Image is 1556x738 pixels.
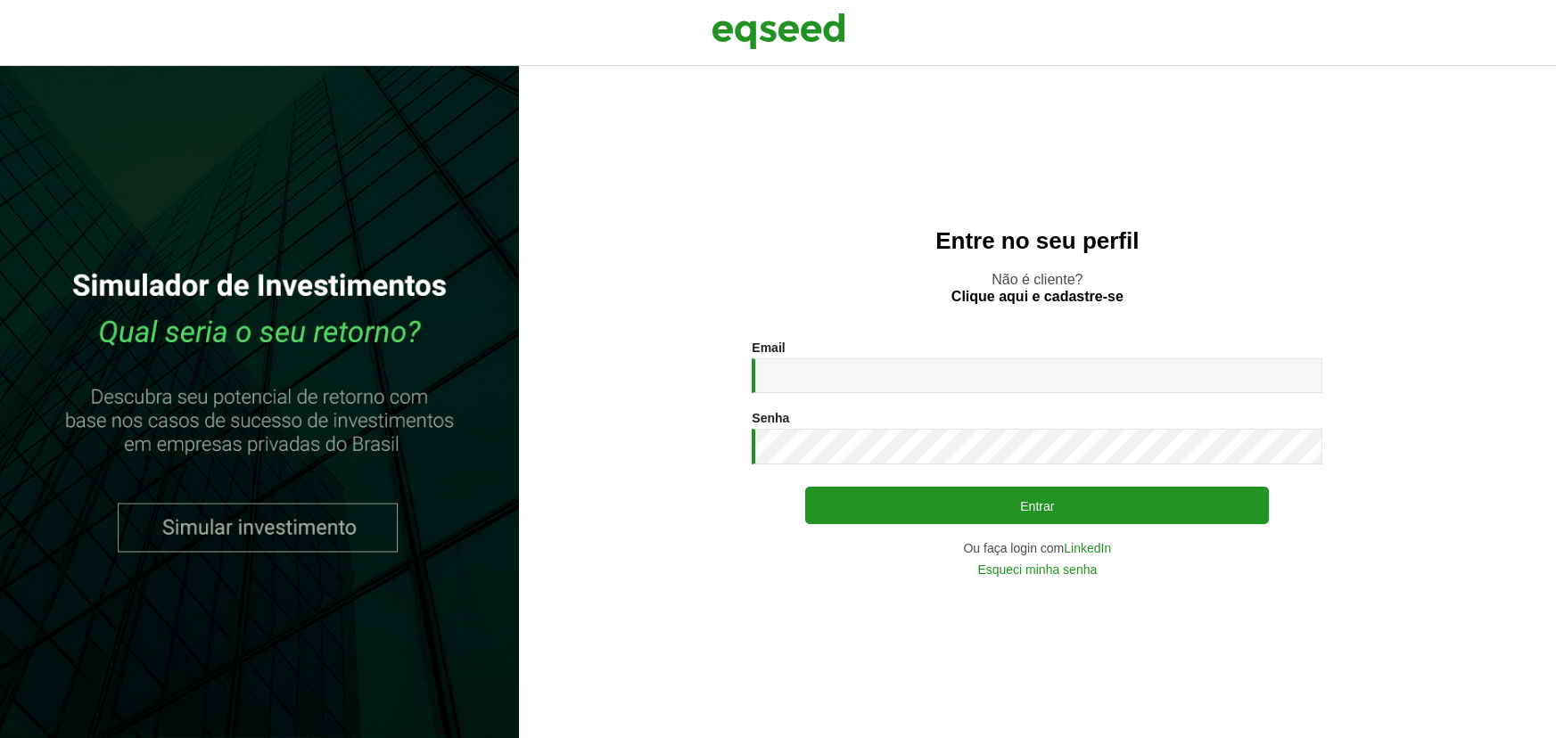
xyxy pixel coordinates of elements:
img: EqSeed Logo [712,9,845,53]
label: Senha [752,412,789,424]
label: Email [752,341,785,354]
a: LinkedIn [1064,542,1111,554]
div: Ou faça login com [752,542,1322,554]
a: Clique aqui e cadastre-se [951,290,1124,304]
h2: Entre no seu perfil [555,228,1520,254]
p: Não é cliente? [555,271,1520,305]
a: Esqueci minha senha [977,563,1097,576]
button: Entrar [805,487,1269,524]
